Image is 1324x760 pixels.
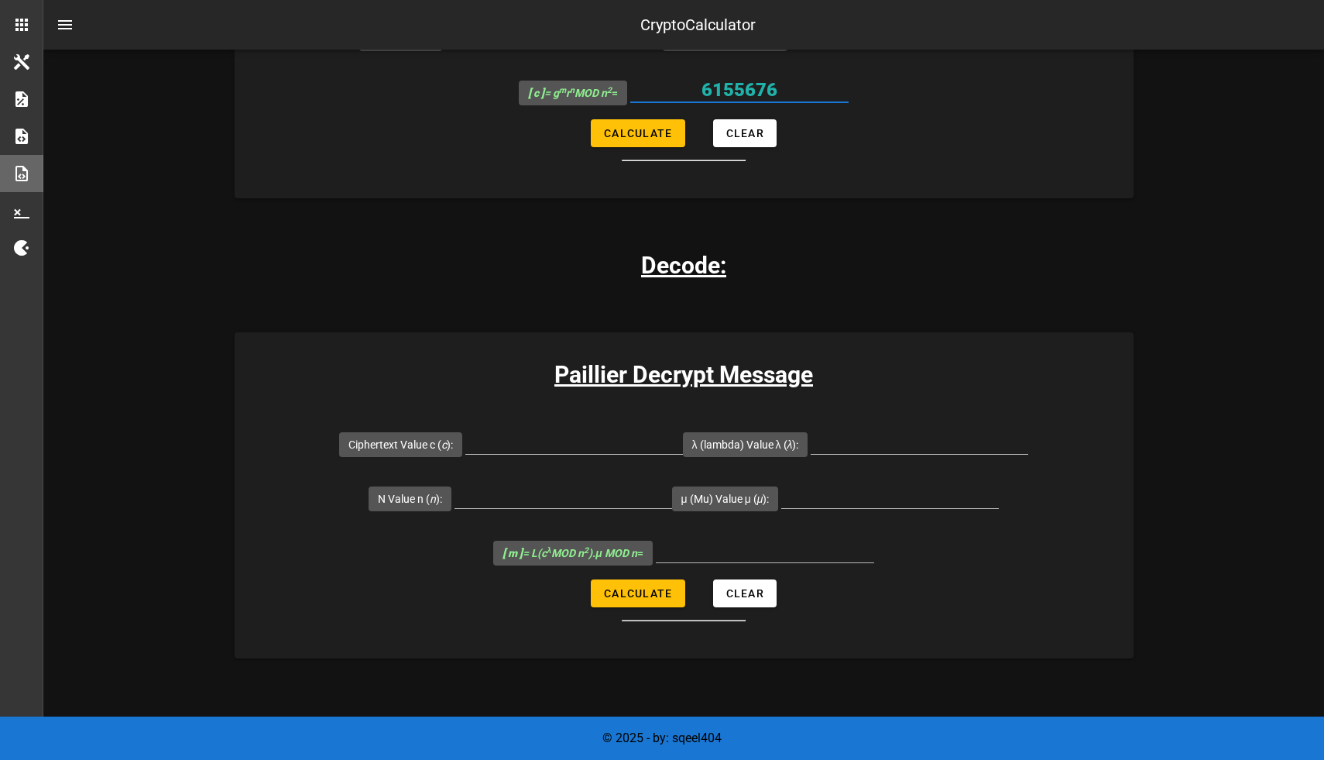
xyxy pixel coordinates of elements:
[725,127,764,139] span: Clear
[591,119,684,147] button: Calculate
[584,545,588,555] sup: 2
[503,547,523,559] b: [ m ]
[641,248,726,283] h3: Decode:
[603,127,672,139] span: Calculate
[607,85,612,95] sup: 2
[757,493,763,505] i: μ
[528,87,618,99] span: =
[503,547,636,559] i: = L(c MOD n ).μ MOD n
[559,85,566,95] sup: m
[725,587,764,600] span: Clear
[430,493,436,505] i: n
[528,87,612,99] i: = g r MOD n
[570,85,575,95] sup: n
[528,87,544,99] b: [ c ]
[503,547,643,559] span: =
[787,438,793,451] i: λ
[412,714,955,736] h3: Tools to store values:
[603,587,672,600] span: Calculate
[692,437,799,452] label: λ (lambda) Value λ ( ):
[640,13,756,36] div: CryptoCalculator
[681,491,770,507] label: μ (Mu) Value μ ( ):
[46,6,84,43] button: nav-menu-toggle
[235,357,1134,392] h3: Paillier Decrypt Message
[713,119,777,147] button: Clear
[441,438,447,451] i: c
[348,437,453,452] label: Ciphertext Value c ( ):
[591,579,684,607] button: Calculate
[547,545,551,555] sup: λ
[713,579,777,607] button: Clear
[378,491,442,507] label: N Value n ( ):
[602,731,722,745] span: © 2025 - by: sqeel404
